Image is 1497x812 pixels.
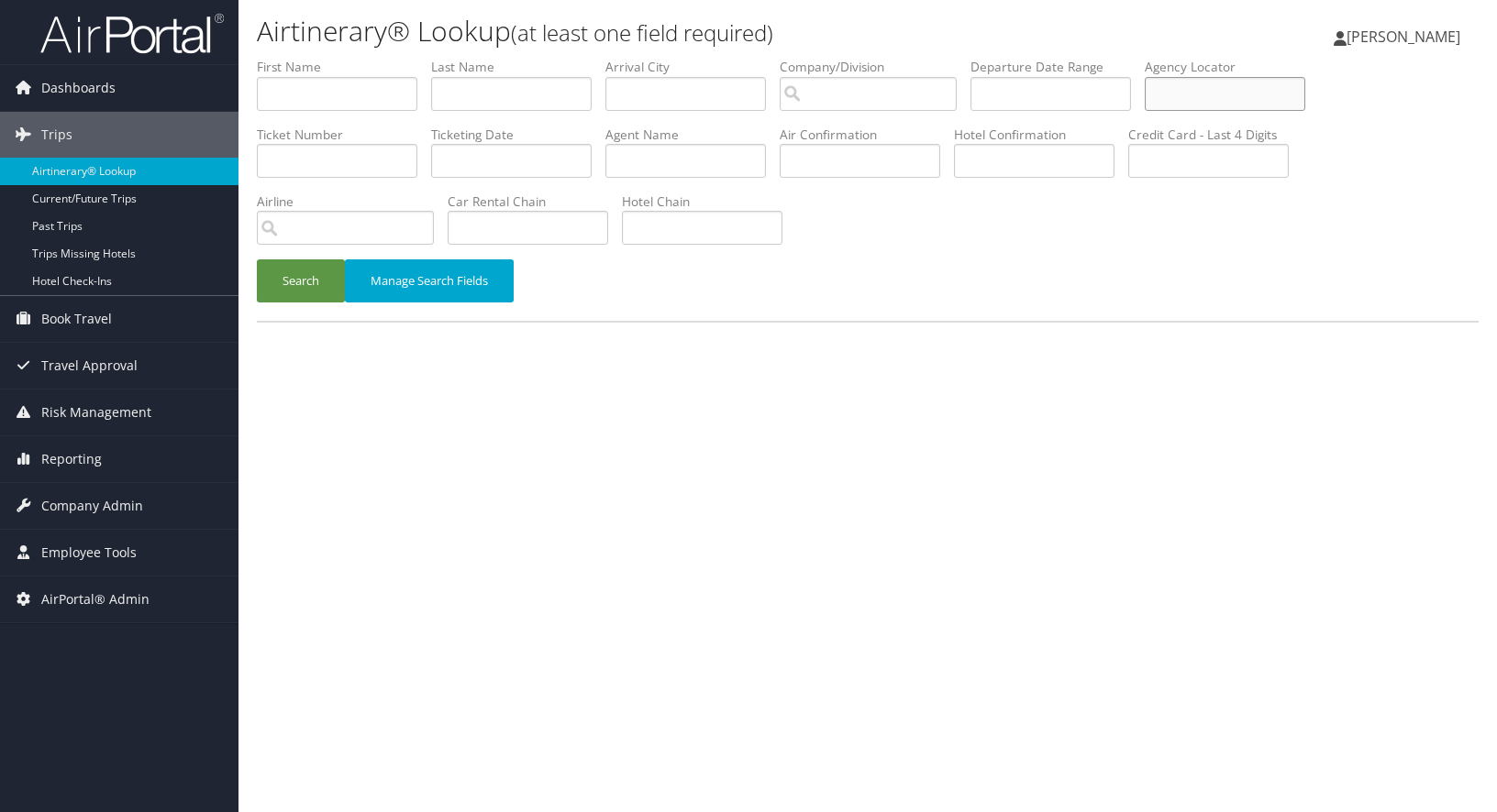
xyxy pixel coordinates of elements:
label: Airline [257,192,448,211]
span: AirPortal® Admin [41,576,150,622]
span: Trips [41,112,72,158]
label: Last Name [431,58,605,76]
img: airportal-logo.png [40,12,224,55]
label: Air Confirmation [780,126,954,144]
label: Credit Card - Last 4 Digits [1128,126,1303,144]
label: Departure Date Range [970,58,1145,76]
label: Agent Name [605,126,780,144]
span: Risk Management [41,390,151,435]
label: Ticketing Date [431,126,605,144]
span: Company Admin [41,483,143,529]
label: Arrival City [605,58,780,76]
label: Ticket Number [257,126,431,144]
button: Manage Search Fields [345,259,514,302]
button: Search [257,259,345,302]
label: First Name [257,58,431,76]
label: Hotel Confirmation [954,126,1128,144]
label: Hotel Chain [622,192,796,211]
span: [PERSON_NAME] [1347,27,1460,47]
span: Dashboards [41,65,116,111]
label: Agency Locator [1145,58,1319,76]
h1: Airtinerary® Lookup [257,12,1071,50]
a: [PERSON_NAME] [1334,9,1479,64]
label: Car Rental Chain [448,192,622,211]
span: Reporting [41,436,102,482]
span: Travel Approval [41,343,138,389]
label: Company/Division [780,58,970,76]
span: Book Travel [41,296,112,342]
small: (at least one field required) [511,17,773,48]
span: Employee Tools [41,530,137,576]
